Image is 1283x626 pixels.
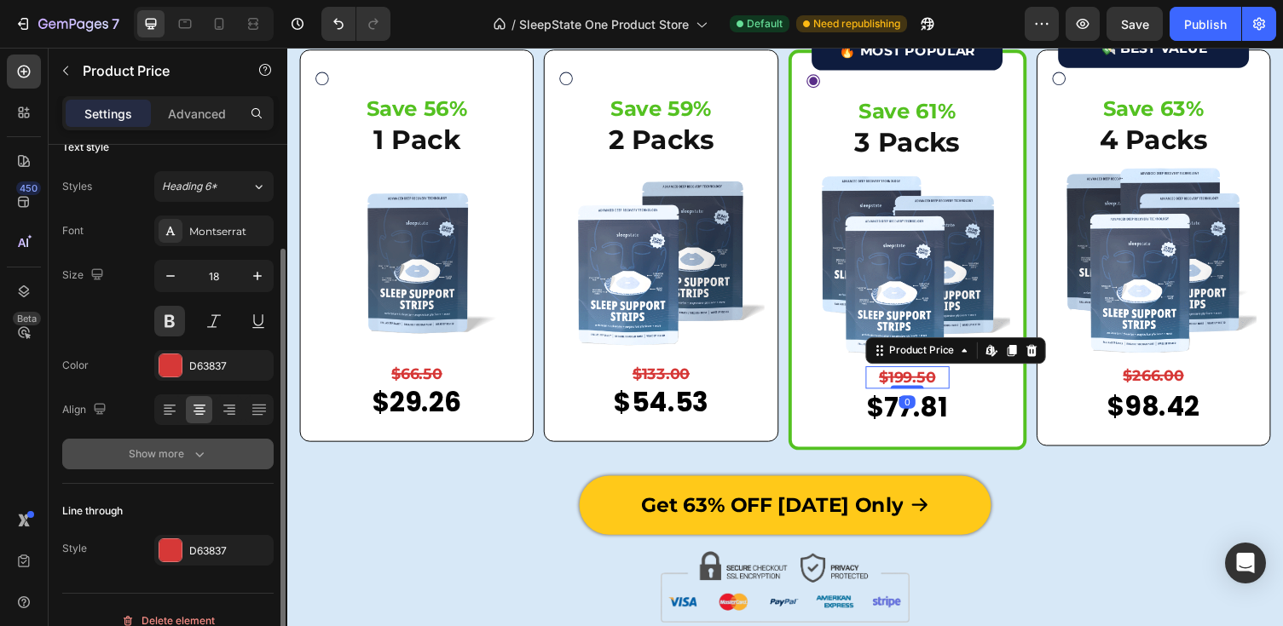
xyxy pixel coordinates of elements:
div: Color [62,358,89,373]
span: Save [1121,17,1149,32]
p: Settings [84,105,132,123]
div: Montserrat [189,224,269,239]
button: Show more [62,439,274,469]
div: D63837 [189,359,269,374]
div: Show more [129,445,208,462]
p: Save 61% [534,55,741,76]
div: Style [62,541,87,556]
div: Styles [62,179,92,194]
div: 0 [628,357,645,370]
span: SleepState One Product Store [519,15,689,33]
div: Size [62,264,107,287]
span: Default [747,16,783,32]
p: 4 Packs [786,77,994,112]
div: Open Intercom Messenger [1225,543,1266,583]
button: Save [1107,7,1163,41]
div: Product Price [615,303,689,319]
div: $266.00 [841,325,939,348]
div: 450 [16,181,41,195]
p: Product Price [83,60,228,81]
div: Align [62,399,110,422]
img: gempages_571746078035018904-d2574451-0b9c-4daf-b4b2-44ca6cf61780.png [784,114,996,325]
div: Beta [13,312,41,325]
button: Publish [1170,7,1241,41]
div: $133.00 [334,325,434,344]
iframe: Design area [287,48,1283,626]
div: Line through [62,503,123,519]
div: $199.50 [594,327,680,350]
div: Undo/Redo [321,7,390,41]
button: Heading 6* [154,171,274,202]
button: 7 [7,7,127,41]
button: Get 63% OFF Today Only [300,439,723,500]
div: $98.42 [841,349,939,388]
span: / [511,15,516,33]
span: Need republishing [813,16,900,32]
img: gempages_571746078035018904-05fffcf2-d6b8-4aac-b2b8-3146b7aaa9a0.png [532,117,743,327]
p: Advanced [168,105,226,123]
div: Font [62,223,84,238]
div: $77.81 [594,350,680,389]
div: Publish [1184,15,1227,33]
div: Text style [62,140,109,155]
p: Save 63% [786,52,994,73]
p: 7 [112,14,119,34]
div: $54.53 [334,344,434,383]
div: D63837 [189,543,269,559]
p: 3 Packs [534,79,741,115]
span: Heading 6* [162,179,217,194]
div: Get 63% OFF [DATE] Only [363,451,633,488]
img: gempages_571746078035018904-9ab8555b-bfab-413e-a0aa-e55e0d099083.png [384,517,639,590]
